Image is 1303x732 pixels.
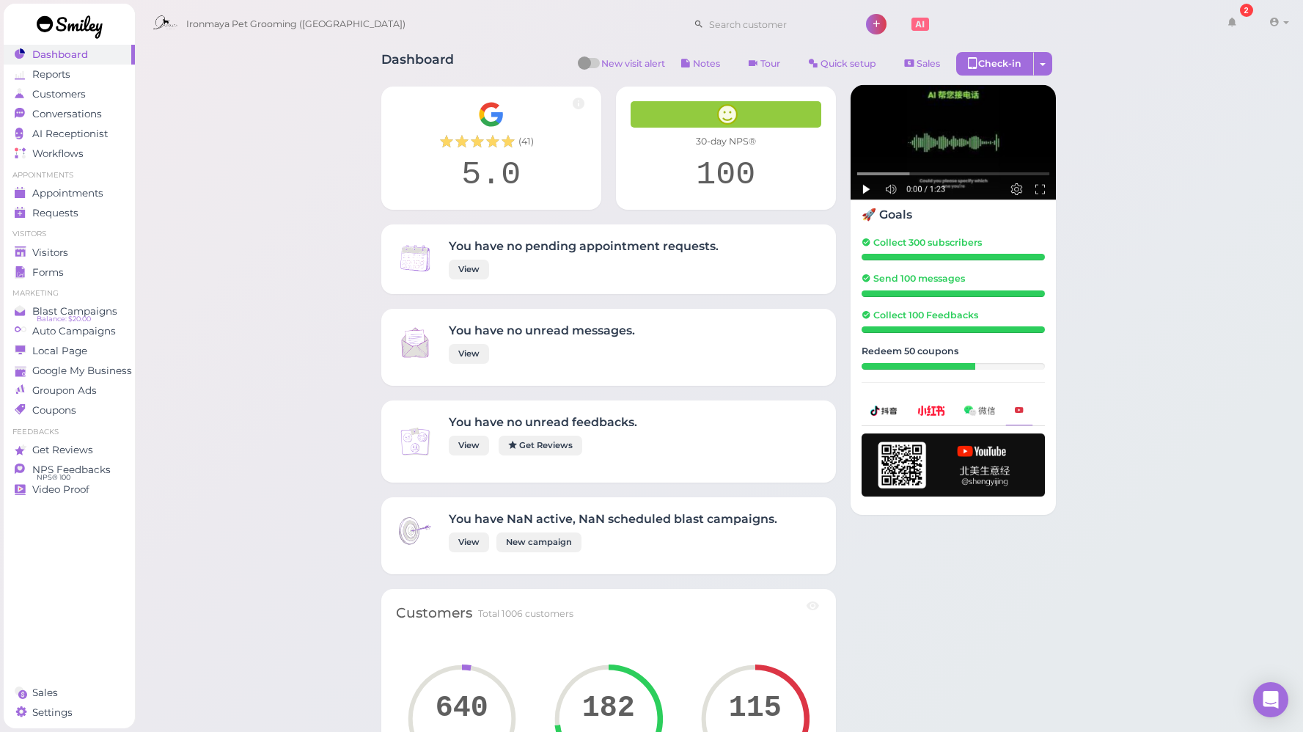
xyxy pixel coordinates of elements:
[4,104,135,124] a: Conversations
[32,207,78,219] span: Requests
[736,52,793,76] a: Tour
[4,480,135,499] a: Video Proof
[4,203,135,223] a: Requests
[32,187,103,200] span: Appointments
[631,135,821,148] div: 30-day NPS®
[851,85,1056,200] img: AI receptionist
[32,108,102,120] span: Conversations
[32,464,111,476] span: NPS Feedbacks
[1253,682,1288,717] div: Open Intercom Messenger
[396,239,434,277] img: Inbox
[862,433,1045,497] img: youtube-h-92280983ece59b2848f85fc261e8ffad.png
[4,683,135,703] a: Sales
[496,532,581,552] a: New campaign
[32,345,87,357] span: Local Page
[4,183,135,203] a: Appointments
[32,687,58,699] span: Sales
[862,237,1045,248] h5: Collect 300 subscribers
[32,305,117,318] span: Blast Campaigns
[4,703,135,722] a: Settings
[396,512,434,550] img: Inbox
[956,52,1034,76] div: Check-in
[917,58,940,69] span: Sales
[449,344,489,364] a: View
[4,460,135,480] a: NPS Feedbacks NPS® 100
[499,436,582,455] a: Get Reviews
[32,706,73,719] span: Settings
[4,400,135,420] a: Coupons
[4,144,135,164] a: Workflows
[862,363,975,370] div: 31
[449,512,777,526] h4: You have NaN active, NaN scheduled blast campaigns.
[449,239,719,253] h4: You have no pending appointment requests.
[862,310,1045,321] h5: Collect 100 Feedbacks
[862,208,1045,222] h4: 🚀 Goals
[32,128,108,140] span: AI Receptionist
[32,325,116,337] span: Auto Campaigns
[4,263,135,282] a: Forms
[396,422,434,461] img: Inbox
[4,229,135,239] li: Visitors
[32,48,88,61] span: Dashboard
[518,135,534,148] span: ( 41 )
[631,155,821,195] div: 100
[601,57,665,79] span: New visit alert
[478,607,573,621] div: Total 1006 customers
[32,444,93,456] span: Get Reviews
[449,260,489,279] a: View
[37,472,70,483] span: NPS® 100
[396,155,587,195] div: 5.0
[381,52,454,79] h1: Dashboard
[4,65,135,84] a: Reports
[4,288,135,299] li: Marketing
[4,84,135,104] a: Customers
[1240,4,1253,17] div: 2
[4,301,135,321] a: Blast Campaigns Balance: $20.00
[4,361,135,381] a: Google My Business
[870,406,898,416] img: douyin-2727e60b7b0d5d1bbe969c21619e8014.png
[478,101,504,128] img: Google__G__Logo-edd0e34f60d7ca4a2f4ece79cff21ae3.svg
[449,436,489,455] a: View
[796,52,889,76] a: Quick setup
[704,12,846,36] input: Search customer
[32,483,89,496] span: Video Proof
[449,323,635,337] h4: You have no unread messages.
[449,415,637,429] h4: You have no unread feedbacks.
[4,440,135,460] a: Get Reviews
[4,124,135,144] a: AI Receptionist
[4,341,135,361] a: Local Page
[4,381,135,400] a: Groupon Ads
[862,345,1045,356] h5: Redeem 50 coupons
[892,52,953,76] a: Sales
[4,170,135,180] li: Appointments
[32,246,68,259] span: Visitors
[396,604,472,623] div: Customers
[669,52,733,76] button: Notes
[4,243,135,263] a: Visitors
[4,321,135,341] a: Auto Campaigns
[32,68,70,81] span: Reports
[917,406,945,415] img: xhs-786d23addd57f6a2be217d5a65f4ab6b.png
[32,384,97,397] span: Groupon Ads
[32,88,86,100] span: Customers
[32,147,84,160] span: Workflows
[4,427,135,437] li: Feedbacks
[964,406,995,415] img: wechat-a99521bb4f7854bbf8f190d1356e2cdb.png
[396,323,434,362] img: Inbox
[32,404,76,417] span: Coupons
[862,273,1045,284] h5: Send 100 messages
[37,313,91,325] span: Balance: $20.00
[32,266,64,279] span: Forms
[32,365,132,377] span: Google My Business
[4,45,135,65] a: Dashboard
[449,532,489,552] a: View
[186,4,405,45] span: Ironmaya Pet Grooming ([GEOGRAPHIC_DATA])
